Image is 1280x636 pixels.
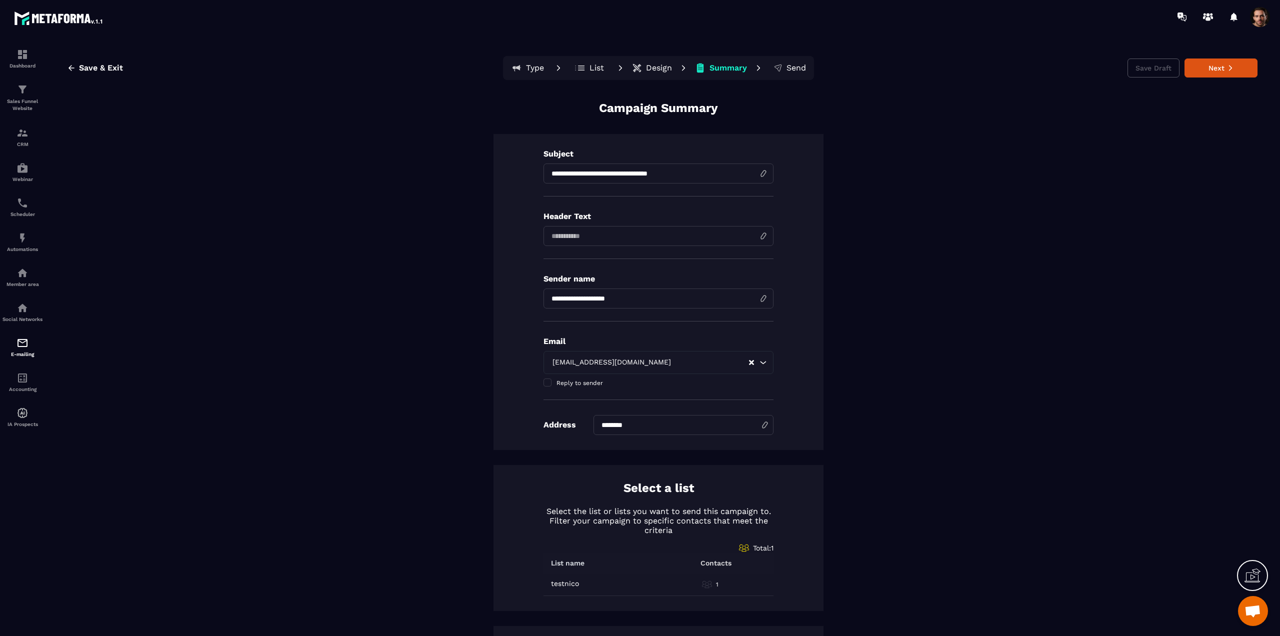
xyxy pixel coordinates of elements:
a: formationformationDashboard [2,41,42,76]
p: Automations [2,246,42,252]
img: automations [16,407,28,419]
button: List [567,58,612,78]
a: formationformationCRM [2,119,42,154]
p: Subject [543,149,773,158]
img: formation [16,127,28,139]
button: Summary [692,58,750,78]
p: Member area [2,281,42,287]
button: Clear Selected [749,359,754,366]
img: automations [16,267,28,279]
a: automationsautomationsWebinar [2,154,42,189]
p: Select a list [623,480,694,496]
img: formation [16,48,28,60]
p: Social Networks [2,316,42,322]
p: Type [526,63,544,73]
button: Design [629,58,675,78]
img: logo [14,9,104,27]
a: emailemailE-mailing [2,329,42,364]
p: Select the list or lists you want to send this campaign to. [543,506,773,516]
p: List name [551,559,584,567]
button: Next [1184,58,1257,77]
span: Total: 1 [753,544,773,552]
p: Dashboard [2,63,42,68]
a: automationsautomationsMember area [2,259,42,294]
img: social-network [16,302,28,314]
a: social-networksocial-networkSocial Networks [2,294,42,329]
p: Sales Funnel Website [2,98,42,112]
p: 1 [716,580,718,588]
p: List [589,63,604,73]
p: Sender name [543,274,773,283]
p: E-mailing [2,351,42,357]
span: Save & Exit [79,63,123,73]
p: Email [543,336,773,346]
p: CRM [2,141,42,147]
a: Mở cuộc trò chuyện [1238,596,1268,626]
img: automations [16,162,28,174]
img: formation [16,83,28,95]
input: Search for option [673,357,748,368]
p: Send [786,63,806,73]
div: Search for option [543,351,773,374]
span: Reply to sender [556,379,603,386]
img: scheduler [16,197,28,209]
p: testnico [551,579,579,587]
span: [EMAIL_ADDRESS][DOMAIN_NAME] [550,357,673,368]
p: Webinar [2,176,42,182]
button: Save & Exit [59,59,130,77]
a: formationformationSales Funnel Website [2,76,42,119]
p: Header Text [543,211,773,221]
a: accountantaccountantAccounting [2,364,42,399]
a: schedulerschedulerScheduler [2,189,42,224]
p: Address [543,420,576,429]
img: accountant [16,372,28,384]
button: Type [505,58,550,78]
p: Summary [709,63,747,73]
p: Design [646,63,672,73]
p: Campaign Summary [599,100,718,116]
p: Filter your campaign to specific contacts that meet the criteria [543,516,773,535]
a: automationsautomationsAutomations [2,224,42,259]
p: Scheduler [2,211,42,217]
p: Accounting [2,386,42,392]
img: email [16,337,28,349]
p: IA Prospects [2,421,42,427]
img: automations [16,232,28,244]
p: Contacts [700,559,731,567]
button: Send [767,58,812,78]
